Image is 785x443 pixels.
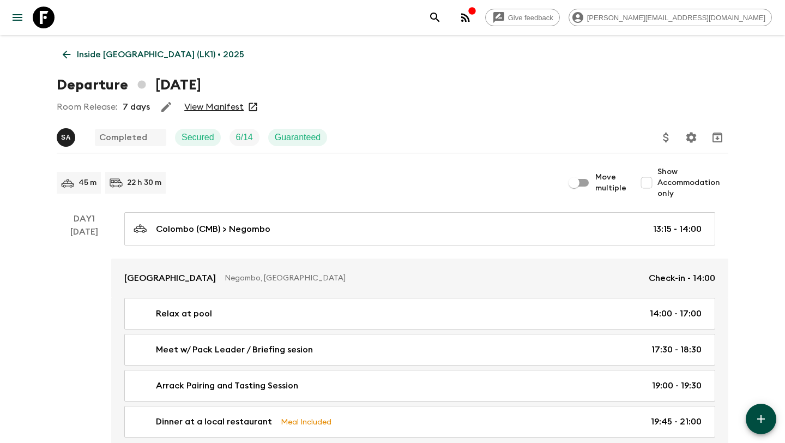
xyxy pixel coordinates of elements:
a: Meet w/ Pack Leader / Briefing sesion17:30 - 18:30 [124,334,715,366]
button: search adventures [424,7,446,28]
a: View Manifest [184,101,244,112]
span: Show Accommodation only [657,166,728,199]
p: Inside [GEOGRAPHIC_DATA] (LK1) • 2025 [77,48,244,61]
span: Suren Abeykoon [57,131,77,140]
h1: Departure [DATE] [57,74,201,96]
p: 17:30 - 18:30 [651,343,702,356]
a: [GEOGRAPHIC_DATA]Negombo, [GEOGRAPHIC_DATA]Check-in - 14:00 [111,259,728,298]
p: [GEOGRAPHIC_DATA] [124,272,216,285]
p: Relax at pool [156,307,212,320]
p: 7 days [123,100,150,113]
p: Room Release: [57,100,117,113]
p: 6 / 14 [236,131,253,144]
p: Arrack Pairing and Tasting Session [156,379,298,392]
div: [PERSON_NAME][EMAIL_ADDRESS][DOMAIN_NAME] [569,9,772,26]
span: Give feedback [502,14,559,22]
a: Inside [GEOGRAPHIC_DATA] (LK1) • 2025 [57,44,250,65]
p: Colombo (CMB) > Negombo [156,223,270,236]
a: Dinner at a local restaurantMeal Included19:45 - 21:00 [124,406,715,438]
p: 14:00 - 17:00 [650,307,702,320]
p: Negombo, [GEOGRAPHIC_DATA] [225,273,640,284]
span: [PERSON_NAME][EMAIL_ADDRESS][DOMAIN_NAME] [581,14,771,22]
p: 19:45 - 21:00 [651,415,702,428]
div: Secured [175,129,221,146]
a: Colombo (CMB) > Negombo13:15 - 14:00 [124,212,715,246]
button: Archive (Completed, Cancelled or Unsynced Departures only) [706,127,728,148]
p: Day 1 [57,212,111,225]
p: 45 m [78,177,96,188]
p: 13:15 - 14:00 [653,223,702,236]
p: 19:00 - 19:30 [652,379,702,392]
a: Arrack Pairing and Tasting Session19:00 - 19:30 [124,370,715,402]
p: Guaranteed [275,131,321,144]
a: Relax at pool14:00 - 17:00 [124,298,715,330]
p: Meet w/ Pack Leader / Briefing sesion [156,343,313,356]
p: Check-in - 14:00 [649,272,715,285]
button: Update Price, Early Bird Discount and Costs [655,127,677,148]
p: 22 h 30 m [127,177,161,188]
button: Settings [680,127,702,148]
span: Move multiple [595,172,627,194]
p: Meal Included [281,416,331,428]
button: menu [7,7,28,28]
a: Give feedback [485,9,560,26]
p: Secured [182,131,214,144]
div: Trip Fill [230,129,259,146]
p: Completed [99,131,147,144]
p: Dinner at a local restaurant [156,415,272,428]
